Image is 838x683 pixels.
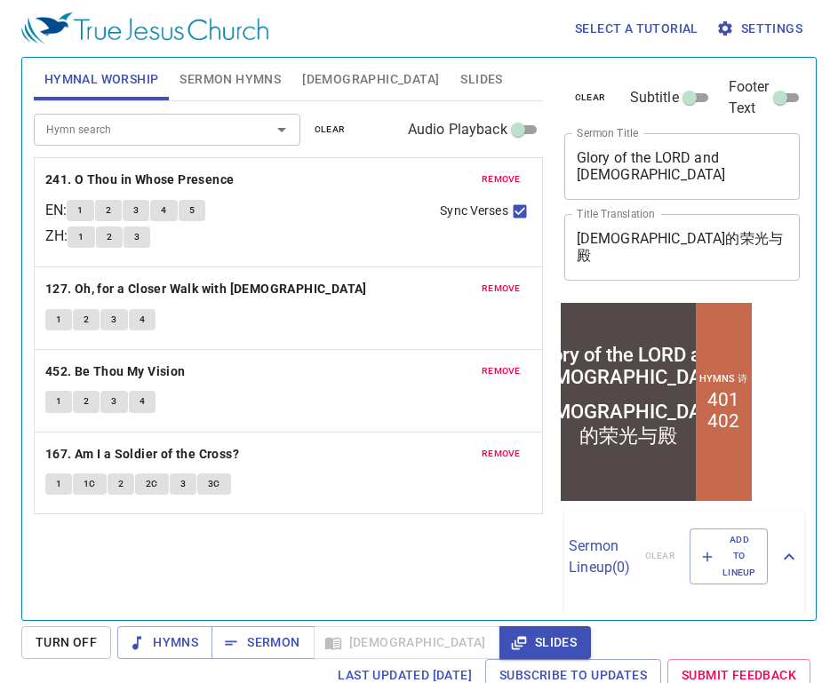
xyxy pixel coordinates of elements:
[729,76,770,119] span: Footer Text
[124,226,150,248] button: 3
[45,443,239,465] b: 167. Am I a Soldier of the Cross?
[140,393,145,409] span: 4
[134,229,140,245] span: 3
[269,117,294,142] button: Open
[56,312,61,328] span: 1
[45,226,68,247] p: ZH :
[471,169,531,190] button: remove
[440,202,507,220] span: Sync Verses
[577,230,788,264] textarea: [DEMOGRAPHIC_DATA]的荣光与殿
[45,391,72,412] button: 1
[56,476,61,492] span: 1
[170,473,196,495] button: 3
[123,200,149,221] button: 3
[482,171,521,187] span: remove
[45,443,243,465] button: 167. Am I a Soldier of the Cross?
[208,476,220,492] span: 3C
[514,631,577,654] span: Slides
[189,203,195,218] span: 5
[129,391,156,412] button: 4
[45,278,367,300] b: 127. Oh, for a Closer Walk with [DEMOGRAPHIC_DATA]
[713,12,810,45] button: Settings
[150,90,182,111] li: 401
[77,203,83,218] span: 1
[720,18,802,40] span: Settings
[68,226,94,248] button: 1
[482,446,521,462] span: remove
[111,393,116,409] span: 3
[211,626,314,659] button: Sermon
[56,393,61,409] span: 1
[96,226,123,248] button: 2
[133,203,139,218] span: 3
[557,299,755,504] iframe: from-child
[132,631,198,654] span: Hymns
[150,111,182,132] li: 402
[564,511,804,602] div: Sermon Lineup(0)clearAdd to Lineup
[577,149,788,183] textarea: Glory of the LORD and [DEMOGRAPHIC_DATA]
[84,476,96,492] span: 1C
[180,476,186,492] span: 3
[111,312,116,328] span: 3
[45,169,237,191] button: 241. O Thou in Whose Presence
[73,391,100,412] button: 2
[78,229,84,245] span: 1
[564,87,617,108] button: clear
[569,536,630,578] p: Sermon Lineup ( 0 )
[304,119,356,140] button: clear
[302,68,439,91] span: [DEMOGRAPHIC_DATA]
[179,200,205,221] button: 5
[21,626,111,659] button: Turn Off
[226,631,299,654] span: Sermon
[36,631,97,654] span: Turn Off
[471,278,531,299] button: remove
[630,87,679,108] span: Subtitle
[100,391,127,412] button: 3
[45,278,370,300] button: 127. Oh, for a Closer Walk with [DEMOGRAPHIC_DATA]
[482,281,521,297] span: remove
[117,626,212,659] button: Hymns
[45,200,67,221] p: EN :
[460,68,502,91] span: Slides
[701,532,756,581] span: Add to Lineup
[106,203,111,218] span: 2
[84,312,89,328] span: 2
[135,473,169,495] button: 2C
[575,18,698,40] span: Select a tutorial
[44,68,159,91] span: Hymnal Worship
[73,473,107,495] button: 1C
[499,626,591,659] button: Slides
[146,476,158,492] span: 2C
[180,68,281,91] span: Sermon Hymns
[45,361,186,383] b: 452. Be Thou My Vision
[45,361,188,383] button: 452. Be Thou My Vision
[690,528,768,584] button: Add to Lineup
[161,203,166,218] span: 4
[45,169,235,191] b: 241. O Thou in Whose Presence
[140,312,145,328] span: 4
[45,309,72,330] button: 1
[67,200,93,221] button: 1
[95,200,122,221] button: 2
[45,473,72,495] button: 1
[118,476,124,492] span: 2
[107,229,112,245] span: 2
[129,309,156,330] button: 4
[575,90,606,106] span: clear
[482,363,521,379] span: remove
[471,443,531,465] button: remove
[84,393,89,409] span: 2
[142,73,190,86] p: Hymns 诗
[315,122,346,138] span: clear
[108,473,134,495] button: 2
[73,309,100,330] button: 2
[100,309,127,330] button: 3
[150,200,177,221] button: 4
[471,361,531,382] button: remove
[21,12,268,44] img: True Jesus Church
[197,473,231,495] button: 3C
[408,119,507,140] span: Audio Playback
[568,12,706,45] button: Select a tutorial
